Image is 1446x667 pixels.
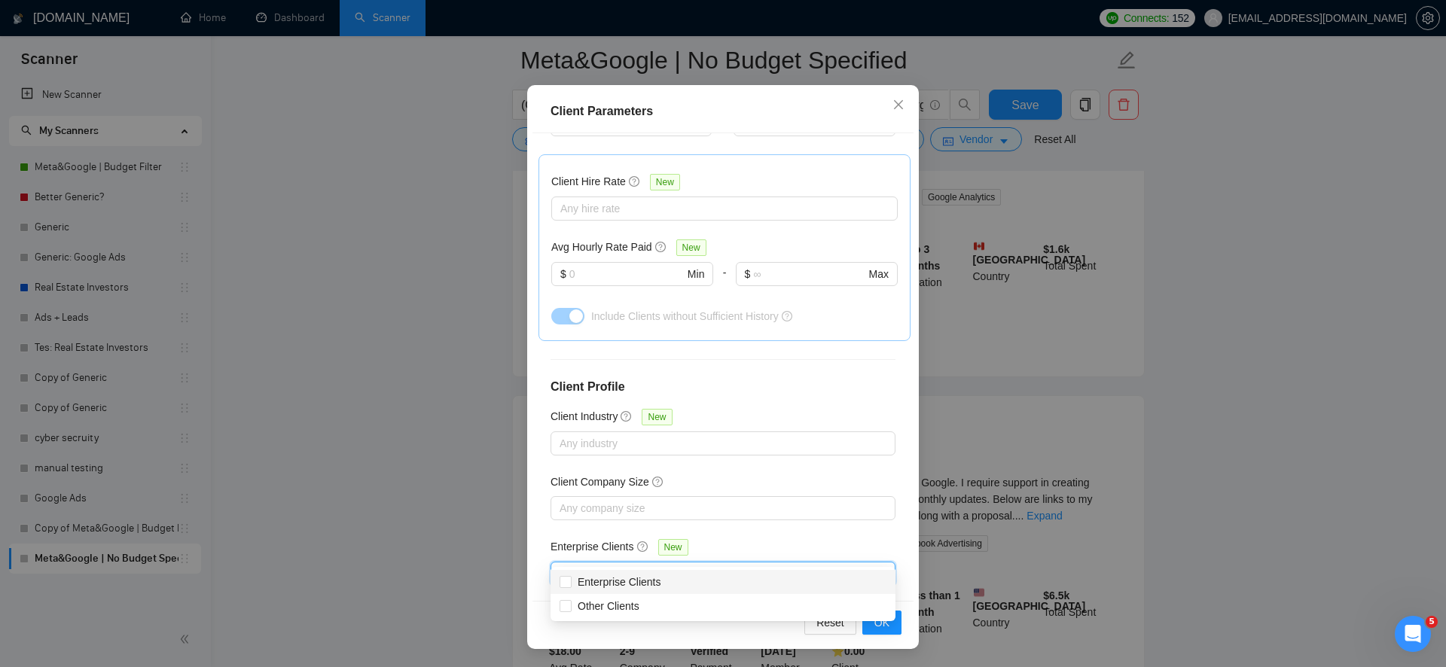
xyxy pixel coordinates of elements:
span: question-circle [621,410,633,422]
span: New [642,409,672,425]
span: Reset [816,614,844,631]
span: question-circle [637,541,649,553]
h5: Client Industry [551,408,618,425]
input: ∞ [753,266,865,282]
span: question-circle [652,476,664,488]
span: question-circle [655,241,667,253]
span: close [892,99,905,111]
span: Other Clients [578,600,639,612]
span: New [658,539,688,556]
span: New [676,239,706,256]
button: OK [862,611,901,635]
h5: Client Company Size [551,474,649,490]
iframe: Intercom live chat [1395,616,1431,652]
span: Enterprise Clients [578,576,661,588]
span: Include Clients without Sufficient History [591,310,779,322]
span: $ [560,266,566,282]
span: Max [869,266,889,282]
h5: Client Hire Rate [551,173,626,190]
h5: Avg Hourly Rate Paid [551,239,652,255]
span: 5 [1426,616,1438,628]
span: Min [688,266,705,282]
input: 0 [569,266,685,282]
span: $ [745,266,751,282]
span: question-circle [629,175,641,187]
div: Client Parameters [551,102,895,120]
h5: Enterprise Clients [551,538,634,555]
div: - [712,112,734,154]
span: OK [874,614,889,631]
button: Reset [804,611,856,635]
div: - [713,262,735,304]
button: Close [878,85,919,126]
span: New [650,174,680,190]
h4: Client Profile [551,378,895,396]
span: question-circle [782,311,792,321]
